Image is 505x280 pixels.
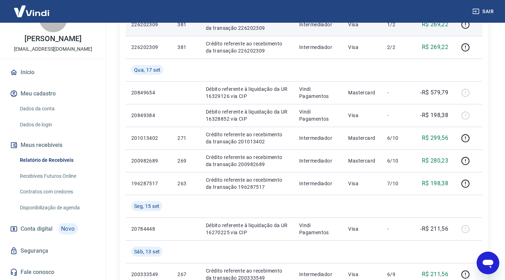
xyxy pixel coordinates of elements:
[387,157,408,164] p: 6/10
[131,89,166,96] p: 20849654
[177,157,194,164] p: 269
[299,180,337,187] p: Intermediador
[422,270,449,279] p: R$ 211,56
[177,44,194,51] p: 381
[420,225,448,233] p: -R$ 211,56
[387,134,408,142] p: 6/10
[422,179,449,188] p: R$ 198,38
[9,65,98,80] a: Início
[299,222,337,236] p: Vindi Pagamentos
[348,225,376,232] p: Visa
[387,89,408,96] p: -
[348,112,376,119] p: Visa
[422,134,449,142] p: R$ 299,56
[299,21,337,28] p: Intermediador
[9,220,98,237] a: Conta digitalNovo
[348,271,376,278] p: Visa
[131,225,166,232] p: 20784448
[206,17,288,32] p: Crédito referente ao recebimento da transação 226202309
[206,86,288,100] p: Débito referente à liquidação da UR 16329126 via CIP
[134,203,159,210] span: Seg, 15 set
[387,44,408,51] p: 2/2
[9,137,98,153] button: Meus recebíveis
[131,44,166,51] p: 226202309
[131,180,166,187] p: 196287517
[348,21,376,28] p: Visa
[206,154,288,168] p: Crédito referente ao recebimento da transação 200982689
[471,5,496,18] button: Sair
[17,153,98,168] a: Relatório de Recebíveis
[134,248,160,255] span: Sáb, 13 set
[299,44,337,51] p: Intermediador
[477,252,499,274] iframe: Botão para abrir a janela de mensagens, conversa em andamento
[387,225,408,232] p: -
[299,86,337,100] p: Vindi Pagamentos
[131,134,166,142] p: 201013402
[17,201,98,215] a: Disponibilização de agenda
[177,21,194,28] p: 381
[387,112,408,119] p: -
[9,86,98,101] button: Meu cadastro
[177,134,194,142] p: 271
[422,43,449,51] p: R$ 269,22
[131,112,166,119] p: 20849384
[17,101,98,116] a: Dados da conta
[14,45,92,53] p: [EMAIL_ADDRESS][DOMAIN_NAME]
[177,180,194,187] p: 263
[299,157,337,164] p: Intermediador
[206,222,288,236] p: Débito referente à liquidação da UR 16270225 via CIP
[9,243,98,259] a: Segurança
[348,157,376,164] p: Mastercard
[422,157,449,165] p: R$ 280,23
[131,21,166,28] p: 226202309
[17,169,98,183] a: Recebíveis Futuros Online
[420,88,448,97] p: -R$ 579,79
[387,21,408,28] p: 1/2
[131,271,166,278] p: 200333549
[348,180,376,187] p: Visa
[420,111,448,120] p: -R$ 198,38
[387,180,408,187] p: 7/10
[134,66,160,73] span: Qua, 17 set
[9,0,55,22] img: Vindi
[206,131,288,145] p: Crédito referente ao recebimento da transação 201013402
[299,134,337,142] p: Intermediador
[21,224,53,234] span: Conta digital
[348,89,376,96] p: Mastercard
[206,40,288,54] p: Crédito referente ao recebimento da transação 226202309
[131,157,166,164] p: 200982689
[206,108,288,122] p: Débito referente à liquidação da UR 16328852 via CIP
[17,117,98,132] a: Dados de login
[348,44,376,51] p: Visa
[24,35,81,43] p: [PERSON_NAME]
[9,264,98,280] a: Fale conosco
[58,223,78,235] span: Novo
[299,108,337,122] p: Vindi Pagamentos
[422,20,449,29] p: R$ 269,22
[177,271,194,278] p: 267
[299,271,337,278] p: Intermediador
[17,185,98,199] a: Contratos com credores
[206,176,288,191] p: Crédito referente ao recebimento da transação 196287517
[387,271,408,278] p: 6/9
[348,134,376,142] p: Mastercard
